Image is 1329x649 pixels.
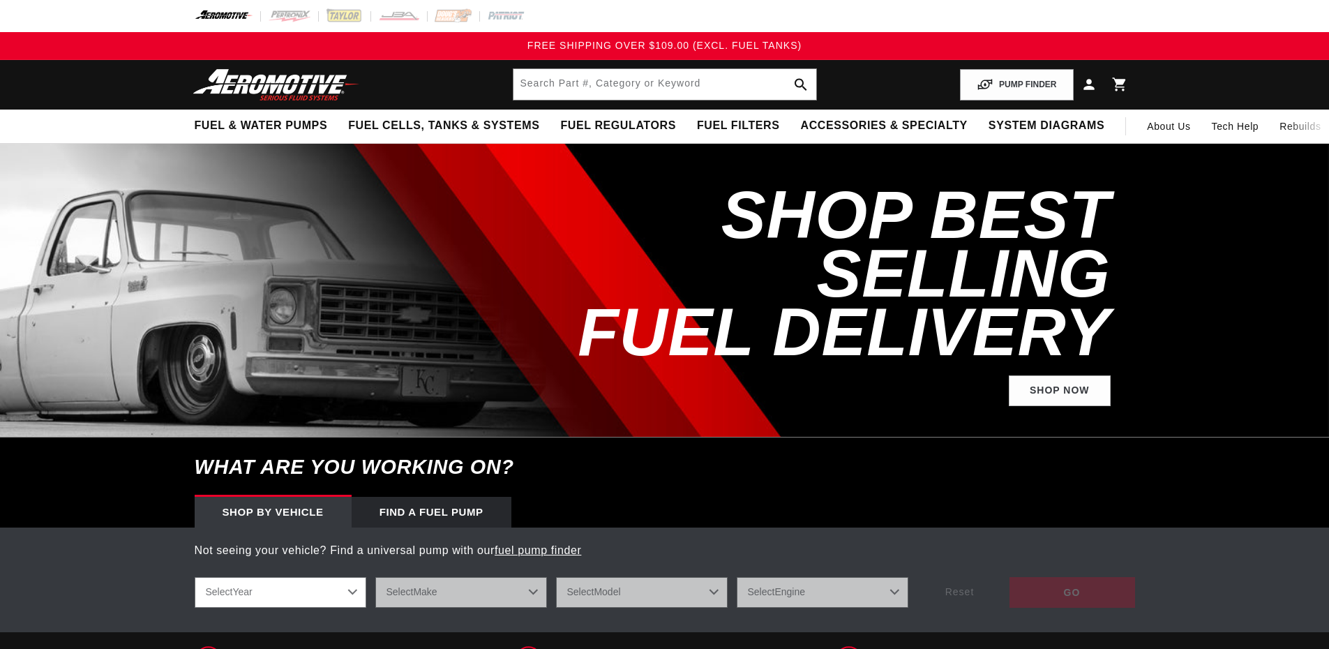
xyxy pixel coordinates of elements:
p: Not seeing your vehicle? Find a universal pump with our [195,542,1135,560]
img: Aeromotive [189,68,363,101]
a: fuel pump finder [495,544,581,556]
input: Search by Part Number, Category or Keyword [513,69,816,100]
span: Tech Help [1212,119,1259,134]
span: Fuel & Water Pumps [195,119,328,133]
select: Year [195,577,366,608]
span: System Diagrams [989,119,1104,133]
button: PUMP FINDER [960,69,1073,100]
span: Accessories & Specialty [801,119,968,133]
summary: Accessories & Specialty [790,110,978,142]
select: Make [375,577,547,608]
summary: Fuel & Water Pumps [184,110,338,142]
span: Fuel Filters [697,119,780,133]
summary: Fuel Regulators [550,110,686,142]
span: FREE SHIPPING OVER $109.00 (EXCL. FUEL TANKS) [527,40,802,51]
a: Shop Now [1009,375,1111,407]
span: Fuel Cells, Tanks & Systems [348,119,539,133]
summary: System Diagrams [978,110,1115,142]
div: Shop by vehicle [195,497,352,528]
h6: What are you working on? [160,438,1170,497]
a: About Us [1136,110,1201,143]
h2: SHOP BEST SELLING FUEL DELIVERY [514,186,1111,361]
summary: Tech Help [1201,110,1270,143]
button: search button [786,69,816,100]
span: Fuel Regulators [560,119,675,133]
summary: Fuel Filters [686,110,790,142]
span: About Us [1147,121,1190,132]
span: Rebuilds [1279,119,1321,134]
select: Model [556,577,728,608]
div: Find a Fuel Pump [352,497,511,528]
select: Engine [737,577,908,608]
summary: Fuel Cells, Tanks & Systems [338,110,550,142]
